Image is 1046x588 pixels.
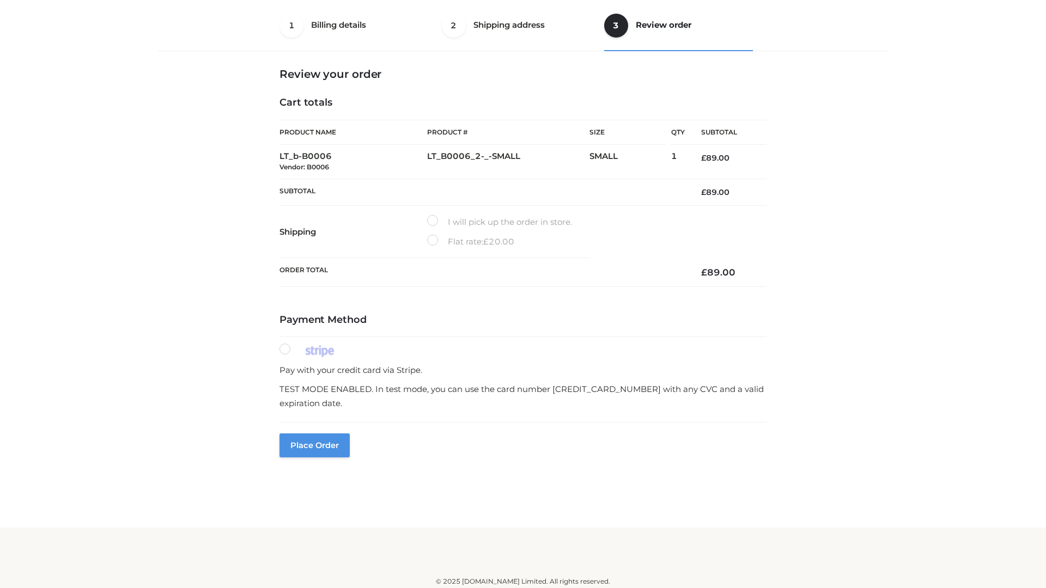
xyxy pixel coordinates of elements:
p: Pay with your credit card via Stripe. [279,363,767,377]
bdi: 89.00 [701,267,735,278]
label: Flat rate: [427,235,514,249]
th: Order Total [279,258,685,287]
div: © 2025 [DOMAIN_NAME] Limited. All rights reserved. [162,576,884,587]
th: Size [589,120,666,145]
th: Qty [671,120,685,145]
label: I will pick up the order in store. [427,215,572,229]
span: £ [701,187,706,197]
th: Subtotal [685,120,767,145]
h4: Cart totals [279,97,767,109]
span: £ [701,153,706,163]
bdi: 89.00 [701,187,729,197]
td: LT_B0006_2-_-SMALL [427,145,589,179]
p: TEST MODE ENABLED. In test mode, you can use the card number [CREDIT_CARD_NUMBER] with any CVC an... [279,382,767,410]
td: LT_b-B0006 [279,145,427,179]
span: £ [483,236,489,247]
bdi: 20.00 [483,236,514,247]
th: Product Name [279,120,427,145]
small: Vendor: B0006 [279,163,329,171]
button: Place order [279,433,350,457]
h3: Review your order [279,68,767,81]
bdi: 89.00 [701,153,729,163]
span: £ [701,267,707,278]
th: Shipping [279,206,427,258]
td: 1 [671,145,685,179]
h4: Payment Method [279,314,767,326]
td: SMALL [589,145,671,179]
th: Subtotal [279,179,685,205]
th: Product # [427,120,589,145]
